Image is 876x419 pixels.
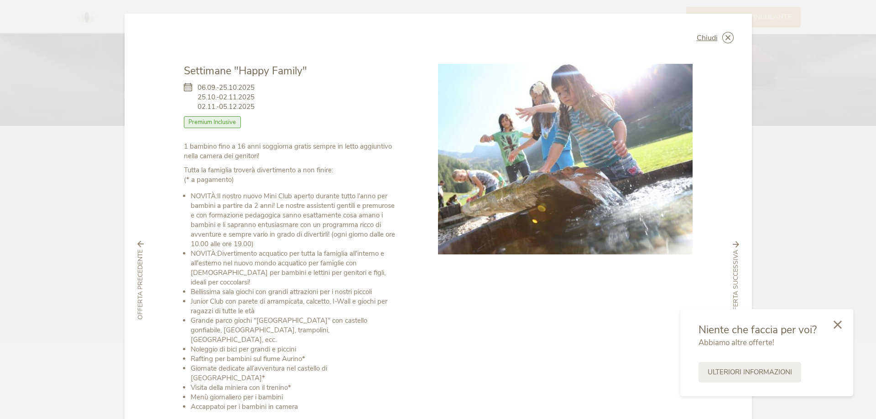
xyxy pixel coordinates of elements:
span: Settimane "Happy Family" [184,64,307,78]
p: 1 bambino fino a 16 anni soggiorna gratis sempre in letto aggiuntivo nella camera dei genitori! [184,142,397,161]
img: Settimane "Happy Family" [438,64,693,254]
span: Niente che faccia per voi? [699,323,817,337]
li: Grande parco giochi "[GEOGRAPHIC_DATA]" con castello gonfiabile, [GEOGRAPHIC_DATA], trampolini, [... [191,316,397,345]
a: Ulteriori informazioni [699,362,801,383]
span: Offerta successiva [731,250,740,320]
span: Chiudi [697,34,718,41]
span: Abbiamo altre offerte! [699,337,774,348]
span: 06.09.-25.10.2025 25.10.-02.11.2025 02.11.-05.12.2025 [198,83,255,112]
p: (* a pagamento) [184,166,397,185]
span: Ulteriori informazioni [708,367,792,377]
li: Bellissima sala giochi con grandi attrazioni per i nostri piccoli [191,287,397,297]
span: Premium Inclusive [184,116,241,128]
b: Tutta la famiglia troverà divertimento a non finire: [184,166,333,175]
li: Junior Club con parete di arrampicata, calcetto, I-Wall e giochi per ragazzi di tutte le età [191,297,397,316]
li: Divertimento acquatico per tutta la famiglia all'interno e all'esterno nel nuovo mondo acquatico ... [191,249,397,287]
b: NOVITÀ: [191,249,217,258]
b: NOVITÀ: [191,191,217,201]
li: Il nostro nuovo Mini Club aperto durante tutto l'anno per bambini a partire da 2 anni! Le nostre ... [191,191,397,249]
span: Offerta precedente [136,250,145,320]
